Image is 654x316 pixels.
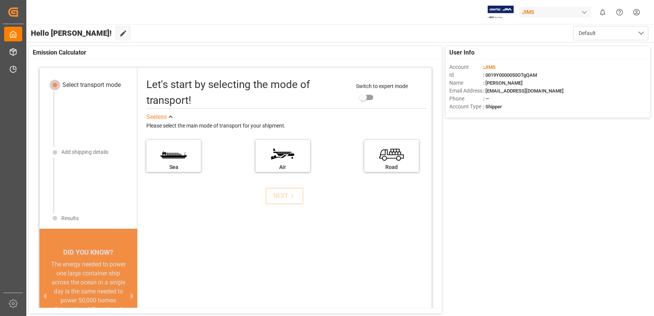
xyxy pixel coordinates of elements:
[146,122,426,131] div: Please select the main mode of transport for your shipment.
[449,63,483,71] span: Account
[573,26,648,40] button: open menu
[356,83,408,89] span: Switch to expert mode
[449,48,475,57] span: User Info
[449,95,483,103] span: Phone
[488,6,514,19] img: Exertis%20JAM%20-%20Email%20Logo.jpg_1722504956.jpg
[594,4,611,21] button: show 0 new notifications
[146,112,167,122] div: See less
[273,191,296,201] div: NEXT
[484,64,496,70] span: JIMS
[449,79,483,87] span: Name
[579,29,596,37] span: Default
[368,163,415,171] div: Road
[266,188,303,204] button: NEXT
[259,163,306,171] div: Air
[483,104,502,109] span: : Shipper
[61,148,108,156] div: Add shipping details
[449,71,483,79] span: Id
[483,72,537,78] span: : 0019Y0000050OTgQAM
[62,81,121,90] div: Select transport mode
[483,80,523,86] span: : [PERSON_NAME]
[483,88,564,94] span: : [EMAIL_ADDRESS][DOMAIN_NAME]
[483,64,496,70] span: :
[40,245,138,260] div: DID YOU KNOW?
[449,103,483,111] span: Account Type
[449,87,483,95] span: Email Address
[519,5,594,19] button: JIMS
[483,96,489,102] span: : —
[61,214,79,222] div: Results
[31,26,112,40] span: Hello [PERSON_NAME]!
[146,77,348,108] div: Let's start by selecting the mode of transport!
[611,4,628,21] button: Help Center
[33,48,86,57] span: Emission Calculator
[150,163,197,171] div: Sea
[519,7,591,18] div: JIMS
